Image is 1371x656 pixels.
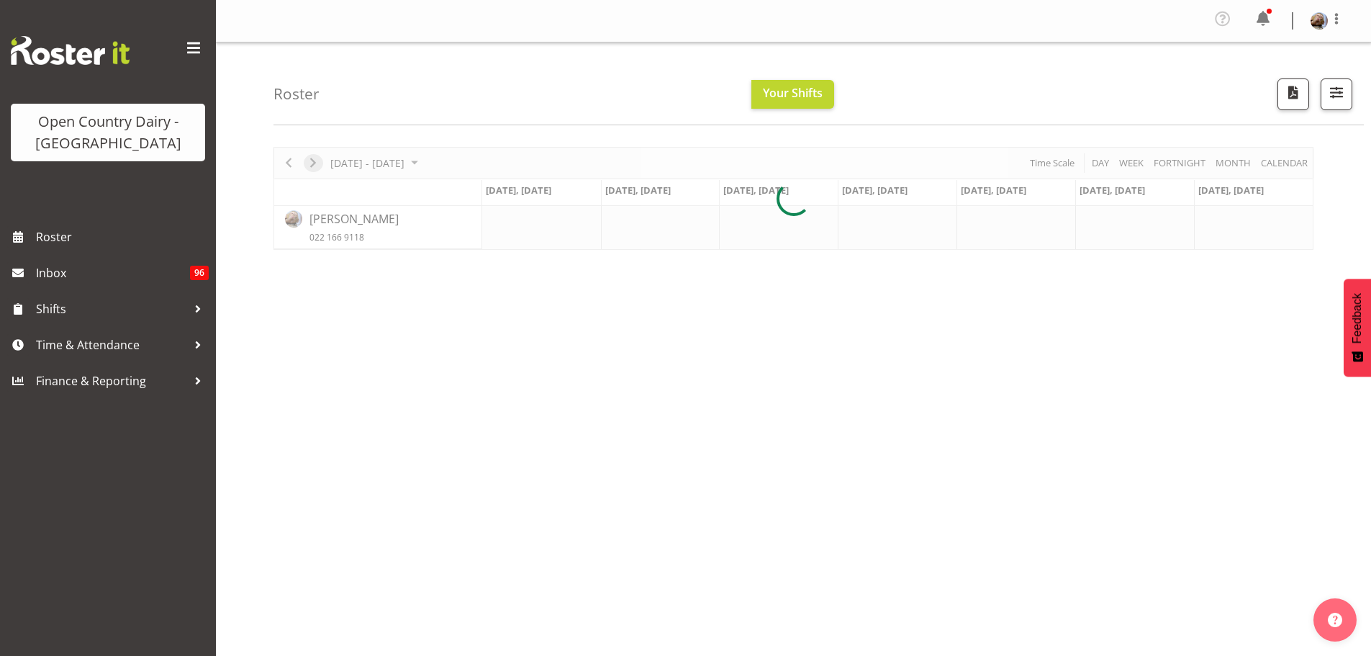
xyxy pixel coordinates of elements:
button: Feedback - Show survey [1344,279,1371,377]
span: 96 [190,266,209,280]
h4: Roster [273,86,320,102]
img: brent-adams6c2ed5726f1d41a690d4d5a40633ac2e.png [1311,12,1328,30]
span: Roster [36,226,209,248]
img: Rosterit website logo [11,36,130,65]
div: Open Country Dairy - [GEOGRAPHIC_DATA] [25,111,191,154]
span: Finance & Reporting [36,370,187,392]
span: Your Shifts [763,85,823,101]
span: Inbox [36,262,190,284]
span: Feedback [1351,293,1364,343]
span: Time & Attendance [36,334,187,356]
span: Shifts [36,298,187,320]
img: help-xxl-2.png [1328,613,1342,627]
button: Download a PDF of the roster according to the set date range. [1277,78,1309,110]
button: Filter Shifts [1321,78,1352,110]
button: Your Shifts [751,80,834,109]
